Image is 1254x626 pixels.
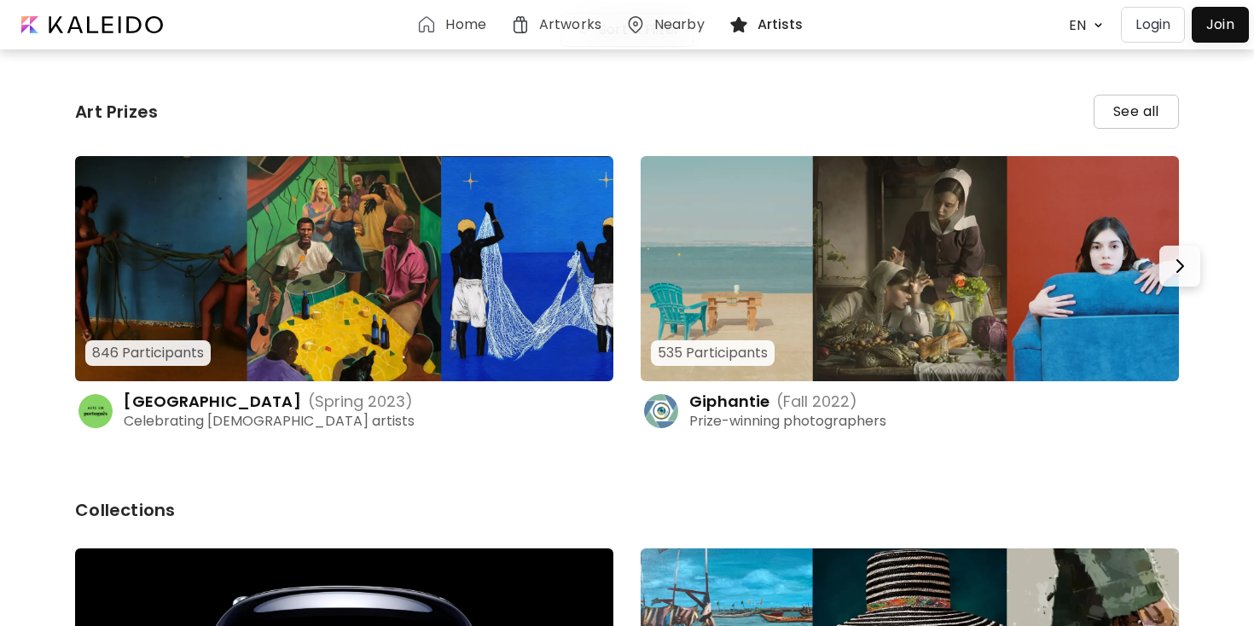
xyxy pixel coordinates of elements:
h5: Prize-winning photographers [689,412,1170,431]
div: 846 Participants [85,340,211,366]
img: https://cdn.kaleido.art/CDN/ArtPrize/14/Background/large.webp?updated=489904 [641,156,1179,381]
p: Login [1135,14,1170,35]
a: Home [416,14,492,35]
a: Artworks [510,14,608,35]
h5: Celebrating [DEMOGRAPHIC_DATA] artists [124,412,605,431]
div: EN [1060,10,1089,40]
img: arrow down [1089,17,1107,33]
h4: Giphantie [689,391,769,412]
a: Artists [729,14,810,35]
h3: (Spring 2023) [308,391,413,412]
h6: Nearby [654,18,705,32]
p: Collections [75,499,1179,521]
a: Login [1121,7,1192,43]
a: Nearby [625,14,711,35]
h6: Artists [758,18,804,32]
p: Art Prizes [75,101,158,123]
h4: [GEOGRAPHIC_DATA] [124,391,300,412]
button: Next-button [1159,246,1200,287]
h3: (Fall 2022) [776,391,857,412]
span: See all [1094,96,1178,128]
img: Next-button [1170,256,1190,276]
button: See all [1094,95,1179,129]
div: 535 Participants [651,340,775,366]
img: https://cdn.kaleido.art/CDN/ArtPrize/15/Background/large.webp?updated=554611 [75,156,613,381]
button: Login [1121,7,1185,43]
h6: Artworks [539,18,601,32]
h6: Home [445,18,485,32]
a: Join [1192,7,1249,43]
